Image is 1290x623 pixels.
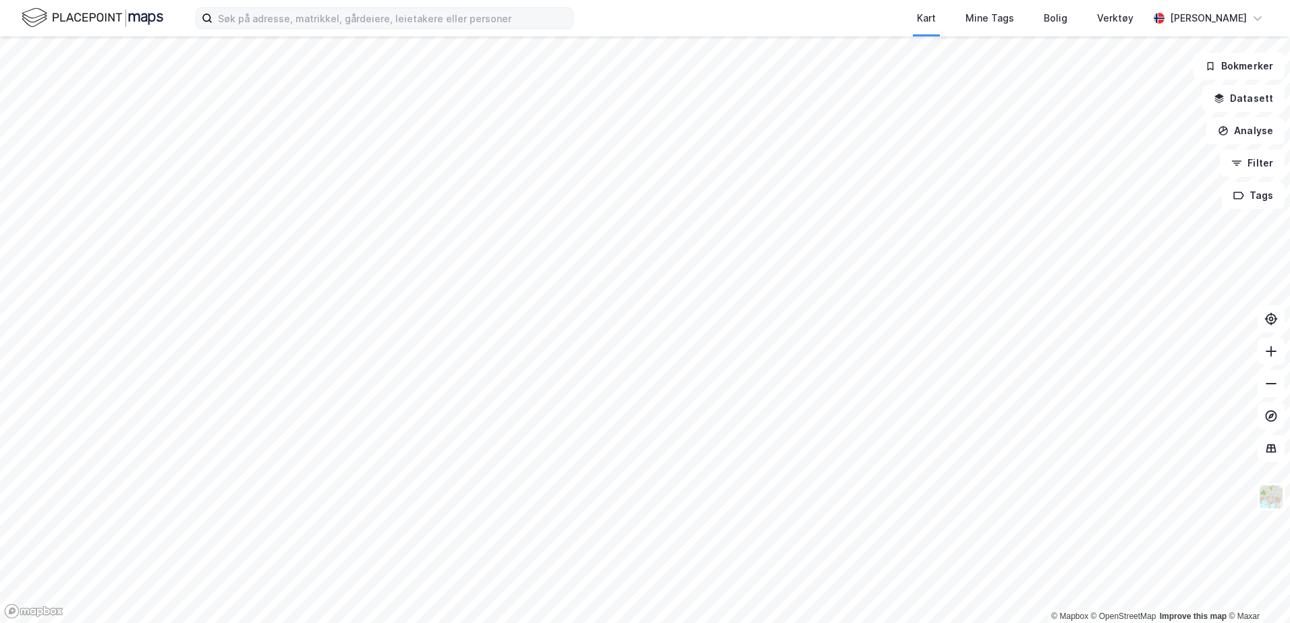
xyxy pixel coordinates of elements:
[1044,10,1067,26] div: Bolig
[213,8,573,28] input: Søk på adresse, matrikkel, gårdeiere, leietakere eller personer
[965,10,1014,26] div: Mine Tags
[22,6,163,30] img: logo.f888ab2527a4732fd821a326f86c7f29.svg
[1170,10,1247,26] div: [PERSON_NAME]
[1223,558,1290,623] iframe: Chat Widget
[1097,10,1133,26] div: Verktøy
[1223,558,1290,623] div: Kontrollprogram for chat
[917,10,936,26] div: Kart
